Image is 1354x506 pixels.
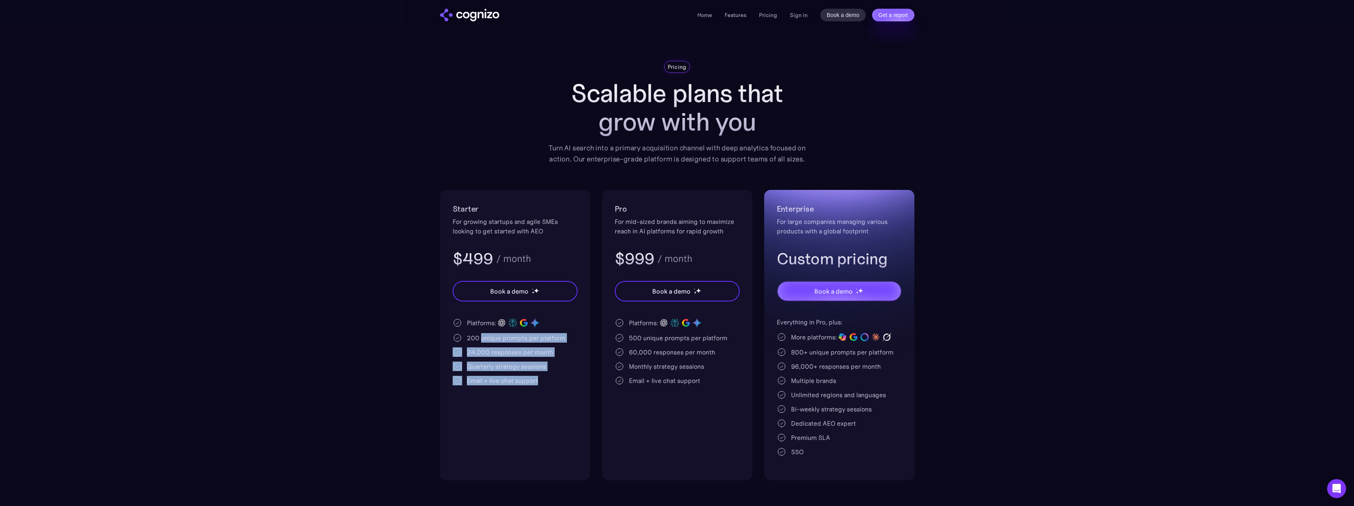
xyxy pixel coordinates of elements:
[872,9,914,21] a: Get a report
[791,404,872,414] div: Bi-weekly strategy sessions
[629,318,658,328] div: Platforms:
[657,254,692,263] div: / month
[694,288,695,290] img: star
[467,318,496,328] div: Platforms:
[543,79,812,136] h1: Scalable plans that grow with you
[858,288,863,293] img: star
[453,217,578,236] div: For growing startups and agile SMEs looking to get started with AEO
[814,286,852,296] div: Book a demo
[615,281,740,301] a: Book a demostarstarstar
[694,291,697,294] img: star
[467,362,546,371] div: Quarterly strategy sessions
[543,142,812,165] div: Turn AI search into a primary acquisition channel with deep analytics focused on action. Our ente...
[467,376,538,385] div: Email + live chat support
[777,317,902,327] div: Everything in Pro, plus:
[668,63,687,71] div: Pricing
[496,254,531,263] div: / month
[440,9,499,21] a: home
[629,376,700,385] div: Email + live chat support
[440,9,499,21] img: cognizo logo
[759,11,777,19] a: Pricing
[629,347,715,357] div: 60,000 responses per month
[791,447,804,457] div: SSO
[532,288,533,290] img: star
[791,347,893,357] div: 800+ unique prompts per platform
[777,281,902,301] a: Book a demostarstarstar
[696,288,701,293] img: star
[532,291,534,294] img: star
[791,376,836,385] div: Multiple brands
[697,11,712,19] a: Home
[820,9,866,21] a: Book a demo
[777,217,902,236] div: For large companies managing various products with a global footprint
[791,433,830,442] div: Premium SLA
[856,288,857,290] img: star
[791,390,886,400] div: Unlimited regions and languages
[725,11,746,19] a: Features
[791,362,881,371] div: 96,000+ responses per month
[467,347,553,357] div: 24,000 responses per month
[791,332,837,342] div: More platforms:
[453,248,493,269] h3: $499
[856,291,859,294] img: star
[615,217,740,236] div: For mid-sized brands aiming to maximize reach in AI platforms for rapid growth
[1327,479,1346,498] div: Open Intercom Messenger
[467,333,565,343] div: 200 unique prompts per platform
[791,419,856,428] div: Dedicated AEO expert
[490,286,528,296] div: Book a demo
[777,203,902,215] h2: Enterprise
[629,362,704,371] div: Monthly strategy sessions
[453,203,578,215] h2: Starter
[615,203,740,215] h2: Pro
[534,288,539,293] img: star
[652,286,690,296] div: Book a demo
[453,281,578,301] a: Book a demostarstarstar
[790,10,808,20] a: Sign in
[629,333,727,343] div: 500 unique prompts per platform
[777,248,902,269] h3: Custom pricing
[615,248,655,269] h3: $999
